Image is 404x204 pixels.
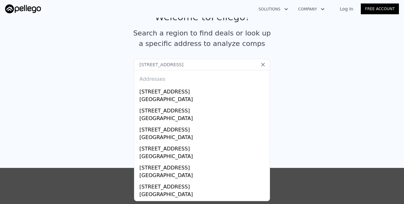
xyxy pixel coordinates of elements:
[139,191,267,200] div: [GEOGRAPHIC_DATA]
[139,134,267,143] div: [GEOGRAPHIC_DATA]
[139,143,267,153] div: [STREET_ADDRESS]
[139,86,267,96] div: [STREET_ADDRESS]
[139,172,267,181] div: [GEOGRAPHIC_DATA]
[139,105,267,115] div: [STREET_ADDRESS]
[332,6,361,12] a: Log In
[139,162,267,172] div: [STREET_ADDRESS]
[134,59,270,70] input: Search an address or region...
[253,3,293,15] button: Solutions
[5,4,41,13] img: Pellego
[139,181,267,191] div: [STREET_ADDRESS]
[131,28,273,49] div: Search a region to find deals or look up a specific address to analyze comps
[139,96,267,105] div: [GEOGRAPHIC_DATA]
[293,3,330,15] button: Company
[361,3,399,14] a: Free Account
[139,124,267,134] div: [STREET_ADDRESS]
[139,153,267,162] div: [GEOGRAPHIC_DATA]
[139,115,267,124] div: [GEOGRAPHIC_DATA]
[137,70,267,86] div: Addresses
